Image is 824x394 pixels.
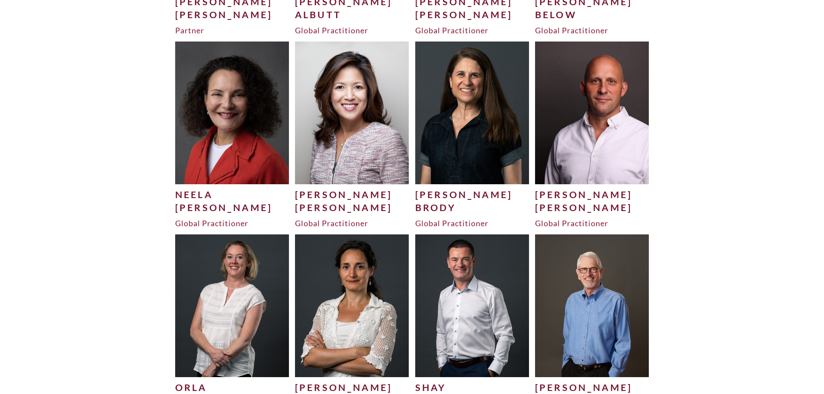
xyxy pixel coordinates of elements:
img: George-Clark-1-500x625.jpg [535,234,649,377]
div: Shay [415,381,529,394]
div: Global Practitioner [535,218,649,228]
div: Partner [175,25,289,35]
div: [PERSON_NAME] [415,188,529,201]
div: [PERSON_NAME] [535,188,649,201]
div: Global Practitioner [295,218,409,228]
img: Jason-Burby-500x625.jpg [535,42,649,184]
div: Neela [175,188,289,201]
div: Global Practitioner [535,25,649,35]
img: Shay-C-500x625.jpg [415,234,529,377]
img: Michelle-Brody-cropped-Exetor-photo-500x625.jpeg [415,42,529,184]
div: [PERSON_NAME] [175,201,289,214]
div: Global Practitioner [415,218,529,228]
a: [PERSON_NAME]BrodyGlobal Practitioner [415,42,529,228]
img: Jenn-Bevan-500x625.jpg [295,42,409,184]
div: Global Practitioner [415,25,529,35]
a: Neela[PERSON_NAME]Global Practitioner [175,42,289,228]
div: [PERSON_NAME] [175,8,289,21]
a: [PERSON_NAME][PERSON_NAME]Global Practitioner [295,42,409,228]
div: [PERSON_NAME] [295,201,409,214]
img: Martha-C-500x625.jpg [295,234,409,377]
div: Global Practitioner [295,25,409,35]
div: Below [535,8,649,21]
div: Orla [175,381,289,394]
img: Neela-2-500x625.png [175,42,289,184]
div: [PERSON_NAME] [295,188,409,201]
div: [PERSON_NAME] [415,8,529,21]
a: [PERSON_NAME][PERSON_NAME]Global Practitioner [535,42,649,228]
div: Albutt [295,8,409,21]
div: [PERSON_NAME] [295,381,409,394]
div: Brody [415,201,529,214]
div: [PERSON_NAME] [535,381,649,394]
img: Orla-C-500x625.jpg [175,234,289,377]
div: Global Practitioner [175,218,289,228]
div: [PERSON_NAME] [535,201,649,214]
